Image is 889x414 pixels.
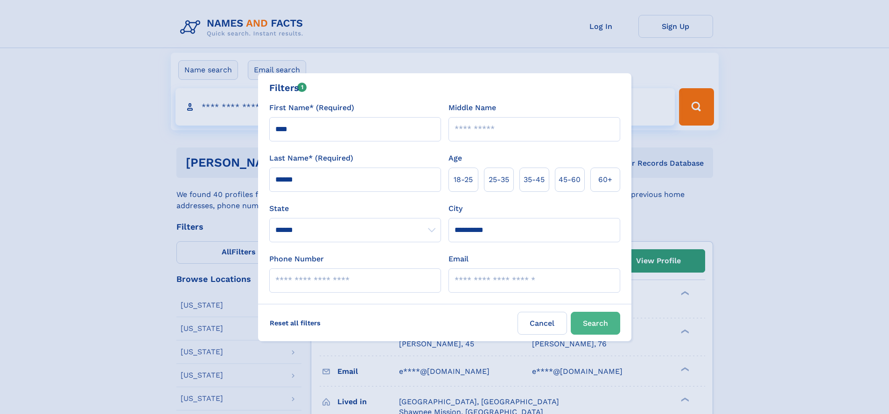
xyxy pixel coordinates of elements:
[598,174,612,185] span: 60+
[518,312,567,335] label: Cancel
[269,102,354,113] label: First Name* (Required)
[264,312,327,334] label: Reset all filters
[448,102,496,113] label: Middle Name
[448,253,469,265] label: Email
[269,203,441,214] label: State
[559,174,581,185] span: 45‑60
[269,81,307,95] div: Filters
[448,203,462,214] label: City
[269,253,324,265] label: Phone Number
[524,174,545,185] span: 35‑45
[571,312,620,335] button: Search
[448,153,462,164] label: Age
[489,174,509,185] span: 25‑35
[269,153,353,164] label: Last Name* (Required)
[454,174,473,185] span: 18‑25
